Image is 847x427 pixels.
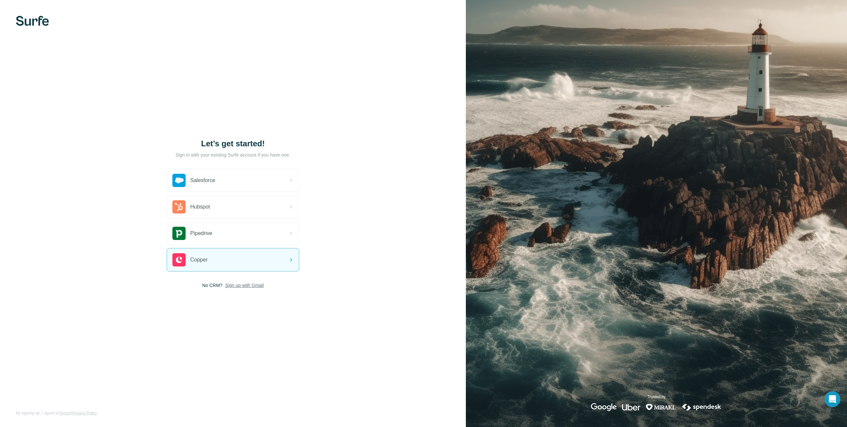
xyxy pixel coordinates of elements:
[681,403,722,411] img: spendesk's logo
[825,391,840,407] div: Open Intercom Messenger
[16,410,97,416] span: By signing up, I agree to &
[172,174,186,187] img: salesforce's logo
[591,403,617,411] img: google's logo
[190,176,215,184] span: Salesforce
[172,253,186,266] img: copper's logo
[622,403,640,411] img: uber's logo
[225,282,264,289] button: Sign up with Gmail
[202,282,222,289] span: No CRM?
[647,394,666,400] p: Trusted by
[175,152,290,158] p: Sign in with your existing Surfe account if you have one.
[59,411,69,415] a: Terms
[167,138,299,149] h1: Let’s get started!
[190,229,212,237] span: Pipedrive
[16,16,49,26] img: Surfe's logo
[172,227,186,240] img: pipedrive's logo
[172,200,186,213] img: hubspot's logo
[72,411,97,415] a: Privacy Policy
[646,403,676,411] img: mirakl's logo
[190,256,207,264] span: Copper
[190,203,210,211] span: Hubspot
